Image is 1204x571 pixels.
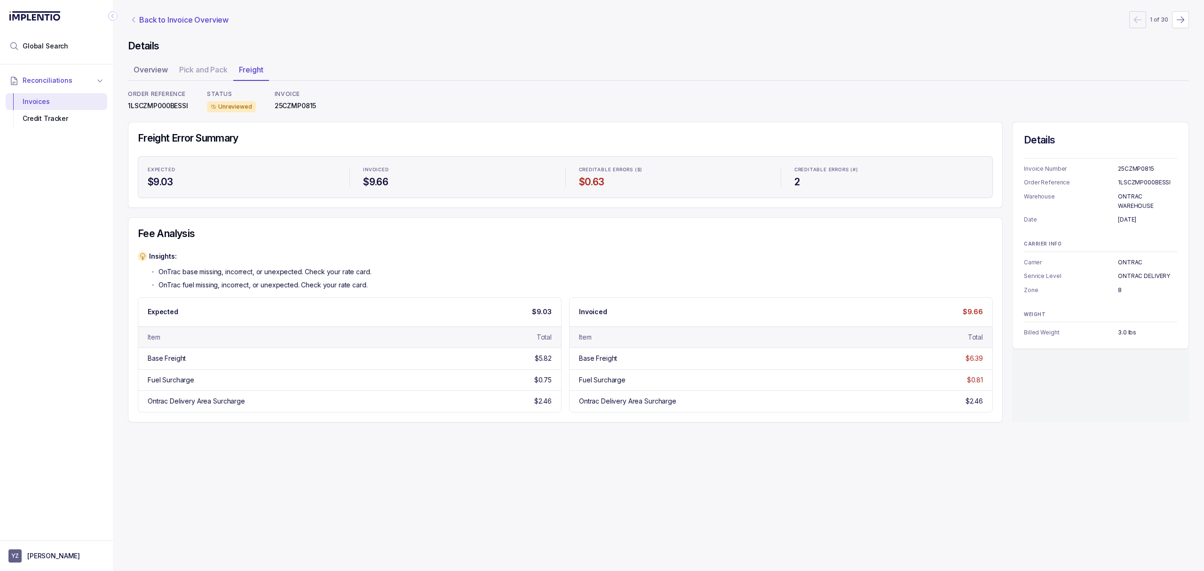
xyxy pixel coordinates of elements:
span: Global Search [23,41,68,51]
p: OnTrac fuel missing, incorrect, or unexpected. Check your rate card. [158,280,367,290]
p: 25CZMP0815 [275,101,317,111]
p: Overview [134,64,168,75]
p: Creditable Errors (#) [794,167,858,173]
div: Base Freight [579,354,617,363]
p: Date [1024,215,1118,224]
p: WEIGHT [1024,312,1177,317]
p: Service Level [1024,271,1118,281]
div: Invoices [13,93,100,110]
div: Ontrac Delivery Area Surcharge [579,397,676,406]
li: Statistic Creditable Errors ($) [573,160,773,194]
p: Expected [148,307,178,317]
div: Ontrac Delivery Area Surcharge [148,397,245,406]
a: Link Back to Invoice Overview [128,14,230,25]
h4: $0.63 [579,175,768,189]
li: Tab Overview [128,62,174,81]
div: $2.46 [534,397,552,406]
p: Invoice Number [1024,164,1118,174]
p: Order Reference [1024,178,1118,187]
p: 1LSCZMP000BESSI [1118,178,1177,187]
div: Item [579,333,591,342]
button: Reconciliations [6,70,107,91]
div: Base Freight [148,354,186,363]
h4: Details [128,40,1189,53]
p: Creditable Errors ($) [579,167,643,173]
li: Statistic Creditable Errors (#) [789,160,989,194]
ul: Statistic Highlights [138,156,993,198]
div: Unreviewed [207,101,256,112]
p: 3.0 lbs [1118,328,1177,337]
ul: Information Summary [1024,258,1177,295]
p: ONTRAC WAREHOUSE [1118,192,1177,210]
li: Tab Freight [233,62,269,81]
p: Warehouse [1024,192,1118,210]
div: $0.75 [534,375,552,385]
button: User initials[PERSON_NAME] [8,549,104,563]
div: $0.81 [967,375,983,385]
p: Invoiced [363,167,388,173]
ul: Information Summary [1024,164,1177,224]
p: [DATE] [1118,215,1177,224]
ul: Information Summary [1024,328,1177,337]
p: INVOICE [275,90,317,98]
li: Statistic Expected [142,160,342,194]
h4: 2 [794,175,983,189]
p: OnTrac base missing, incorrect, or unexpected. Check your rate card. [158,267,371,277]
p: 8 [1118,285,1177,295]
p: ORDER REFERENCE [128,90,188,98]
ul: Tab Group [128,62,1189,81]
p: [PERSON_NAME] [27,551,80,561]
p: STATUS [207,90,256,98]
div: Item [148,333,160,342]
p: 1 of 30 [1150,15,1168,24]
div: $2.46 [966,397,983,406]
p: Insights: [149,252,371,261]
p: Back to Invoice Overview [139,14,229,25]
p: ONTRAC [1118,258,1177,267]
div: Fuel Surcharge [148,375,194,385]
h4: Freight Error Summary [138,132,993,145]
p: Freight [239,64,263,75]
div: $5.82 [535,354,552,363]
span: Reconciliations [23,76,72,85]
p: Zone [1024,285,1118,295]
div: $6.39 [966,354,983,363]
p: Billed Weight [1024,328,1118,337]
div: Collapse Icon [107,10,119,22]
p: 1LSCZMP000BESSI [128,101,188,111]
h4: $9.66 [363,175,552,189]
p: $9.66 [963,307,983,317]
h4: Fee Analysis [138,227,993,240]
p: ONTRAC DELIVERY [1118,271,1177,281]
div: Total [968,333,983,342]
p: Carrier [1024,258,1118,267]
p: Expected [148,167,175,173]
p: Invoiced [579,307,607,317]
h4: $9.03 [148,175,336,189]
p: $9.03 [532,307,552,317]
span: User initials [8,549,22,563]
li: Statistic Invoiced [357,160,557,194]
div: Total [537,333,552,342]
h4: Details [1024,134,1177,147]
div: Reconciliations [6,91,107,129]
div: Credit Tracker [13,110,100,127]
button: Next Page [1172,11,1189,28]
p: CARRIER INFO [1024,241,1177,247]
p: 25CZMP0815 [1118,164,1177,174]
div: Fuel Surcharge [579,375,626,385]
